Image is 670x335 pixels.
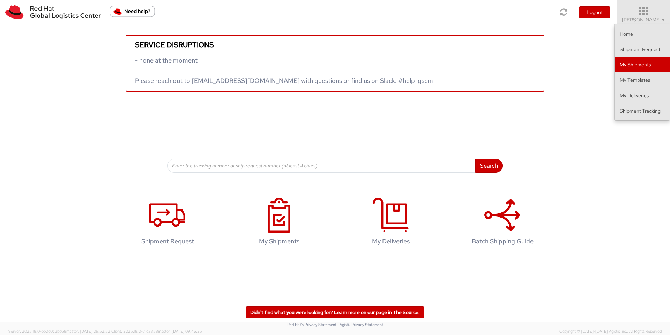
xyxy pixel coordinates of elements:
button: Logout [579,6,610,18]
input: Enter the tracking number or ship request number (at least 4 chars) [167,159,476,173]
img: rh-logistics-00dfa346123c4ec078e1.svg [5,5,101,19]
span: Copyright © [DATE]-[DATE] Agistix Inc., All Rights Reserved [559,329,662,334]
h5: Service disruptions [135,41,535,49]
h4: My Shipments [234,238,324,245]
span: - none at the moment Please reach out to [EMAIL_ADDRESS][DOMAIN_NAME] with questions or find us o... [135,56,433,85]
span: ▼ [661,17,665,23]
a: Shipment Request [115,190,220,256]
span: [PERSON_NAME] [622,16,665,23]
span: Client: 2025.18.0-71d3358 [111,329,202,334]
a: Red Hat's Privacy Statement [287,322,336,327]
h4: My Deliveries [346,238,436,245]
a: Shipment Request [615,42,670,57]
a: My Shipments [615,57,670,72]
a: Batch Shipping Guide [450,190,555,256]
h4: Shipment Request [122,238,213,245]
a: Didn't find what you were looking for? Learn more on our page in The Source. [246,306,424,318]
a: My Deliveries [338,190,443,256]
h4: Batch Shipping Guide [457,238,548,245]
a: My Deliveries [615,88,670,103]
a: Service disruptions - none at the moment Please reach out to [EMAIL_ADDRESS][DOMAIN_NAME] with qu... [126,35,544,92]
button: Need help? [110,6,155,17]
a: My Templates [615,72,670,88]
a: My Shipments [227,190,332,256]
span: master, [DATE] 09:52:52 [66,329,110,334]
a: | Agistix Privacy Statement [337,322,383,327]
a: Shipment Tracking [615,103,670,119]
a: Home [615,26,670,42]
button: Search [475,159,502,173]
span: Server: 2025.18.0-bb0e0c2bd68 [8,329,110,334]
span: master, [DATE] 09:46:25 [158,329,202,334]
